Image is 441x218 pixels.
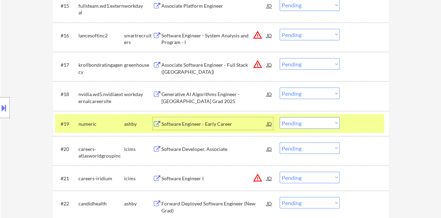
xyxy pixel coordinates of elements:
[266,117,273,130] div: JD
[161,2,267,9] div: Associate Platform Engineer
[266,172,273,184] div: JD
[78,175,124,182] div: careers-iridium
[161,61,267,75] div: Associate Software Engineer - Full Stack ([GEOGRAPHIC_DATA])
[253,59,263,69] button: warning_amber
[266,142,273,155] div: JD
[266,58,273,71] div: JD
[124,145,153,152] div: icims
[124,200,153,207] div: ashby
[266,29,273,41] div: JD
[124,120,153,127] div: ashby
[161,145,267,152] div: Software Developer, Associate
[124,2,153,9] div: workday
[78,2,124,16] div: fullsteam.wd1.external
[78,32,124,39] div: lancesoftinc2
[124,32,153,45] div: smartrecruiters
[161,90,267,104] div: Generative AI Algorithms Engineer - [GEOGRAPHIC_DATA] Grad 2025
[124,90,153,97] div: workday
[161,175,267,182] div: Software Engineer I
[266,197,273,209] div: JD
[61,32,73,39] div: #16
[61,200,73,207] div: #22
[253,30,263,39] button: warning_amber
[161,120,267,127] div: Software Engineer - Early Career
[253,173,263,182] button: warning_amber
[61,175,73,182] div: #21
[161,32,267,45] div: Software Engineer - System Analysis and Program - I
[161,200,267,213] div: Forward Deployed Software Engineer (New Grad)
[266,87,273,100] div: JD
[124,61,153,68] div: greenhouse
[61,2,73,9] div: #15
[124,175,153,182] div: icims
[78,200,124,207] div: candidhealth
